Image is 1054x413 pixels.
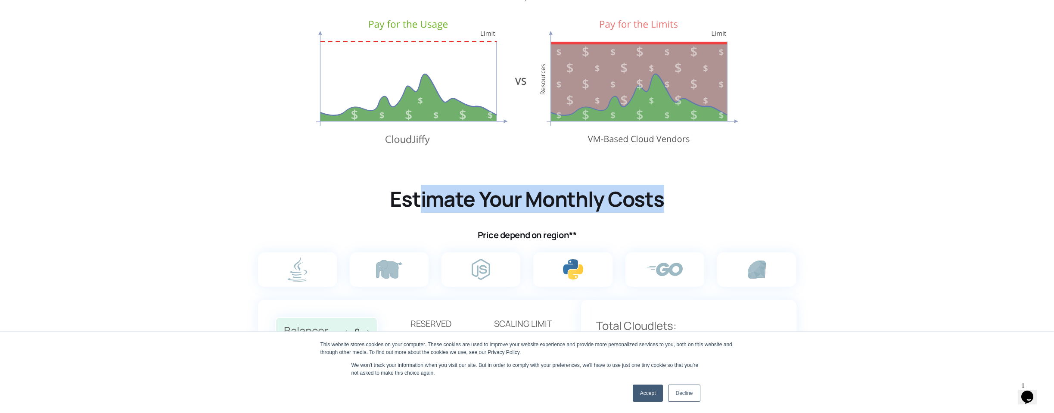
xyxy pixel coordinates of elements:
[647,263,683,276] img: go
[482,317,564,331] span: Scaling Limit
[256,230,799,241] h4: Price depend on region**
[288,257,307,282] img: java
[320,341,734,356] div: This website stores cookies on your computer. These cookies are used to improve your website expe...
[1018,379,1045,404] iframe: chat widget
[596,317,779,335] p: Total Cloudlets:
[391,317,472,331] span: Reserved
[256,186,799,212] h2: Estimate Your Monthly Costs
[668,385,700,402] a: Decline
[376,260,402,279] img: php
[472,259,490,280] img: node
[563,259,583,279] img: python
[748,261,766,279] img: ruby
[275,317,378,346] label: Balancer
[351,361,703,377] p: We won't track your information when you visit our site. But in order to comply with your prefere...
[633,385,663,402] a: Accept
[316,20,738,146] img: Pricing
[350,327,364,337] input: Balancer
